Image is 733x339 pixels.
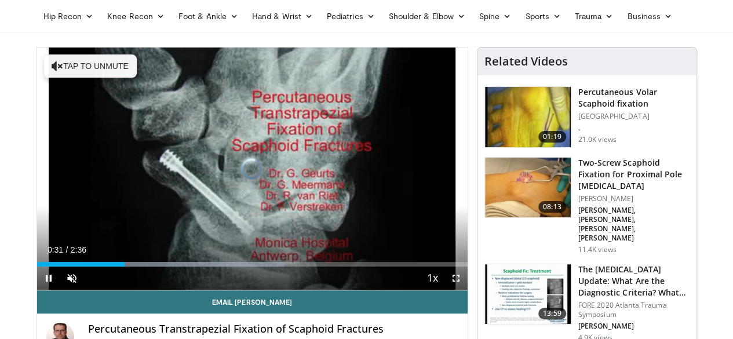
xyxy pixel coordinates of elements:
[44,54,137,78] button: Tap to unmute
[66,245,68,254] span: /
[472,5,518,28] a: Spine
[37,267,60,290] button: Pause
[538,308,566,319] span: 13:59
[485,87,571,147] img: percutaneous_scaphoid_100005024_3.jpg.150x105_q85_crop-smart_upscale.jpg
[37,262,468,267] div: Progress Bar
[538,131,566,143] span: 01:19
[578,157,690,192] h3: Two-Screw Scaphoid Fixation for Proximal Pole [MEDICAL_DATA]
[382,5,472,28] a: Shoulder & Elbow
[71,245,86,254] span: 2:36
[578,264,690,298] h3: The [MEDICAL_DATA] Update: What Are the Diagnostic Criteria? What…
[578,123,690,133] p: .
[484,54,568,68] h4: Related Videos
[320,5,382,28] a: Pediatrics
[245,5,320,28] a: Hand & Wrist
[568,5,621,28] a: Trauma
[578,135,617,144] p: 21.0K views
[578,206,690,243] p: [PERSON_NAME], [PERSON_NAME], [PERSON_NAME], [PERSON_NAME]
[578,194,690,203] p: [PERSON_NAME]
[88,323,458,336] h4: Percutaneous Transtrapezial Fixation of Scaphoid Fractures
[578,301,690,319] p: FORE 2020 Atlanta Trauma Symposium
[100,5,172,28] a: Knee Recon
[37,48,468,290] video-js: Video Player
[60,267,83,290] button: Unmute
[620,5,679,28] a: Business
[578,112,690,121] p: [GEOGRAPHIC_DATA]
[485,264,571,325] img: b4efe44a-bb59-48fa-8a22-7b8bd8e59419.150x105_q85_crop-smart_upscale.jpg
[484,157,690,254] a: 08:13 Two-Screw Scaphoid Fixation for Proximal Pole [MEDICAL_DATA] [PERSON_NAME] [PERSON_NAME], [...
[578,86,690,110] h3: Percutaneous Volar Scaphoid fixation
[37,5,101,28] a: Hip Recon
[578,245,617,254] p: 11.4K views
[518,5,568,28] a: Sports
[538,201,566,213] span: 08:13
[48,245,63,254] span: 0:31
[172,5,245,28] a: Foot & Ankle
[37,290,468,314] a: Email [PERSON_NAME]
[444,267,468,290] button: Fullscreen
[485,158,571,218] img: eb29c33d-bf21-42d0-9ba2-6d928d73dfbd.150x105_q85_crop-smart_upscale.jpg
[578,322,690,331] p: [PERSON_NAME]
[484,86,690,148] a: 01:19 Percutaneous Volar Scaphoid fixation [GEOGRAPHIC_DATA] . 21.0K views
[421,267,444,290] button: Playback Rate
